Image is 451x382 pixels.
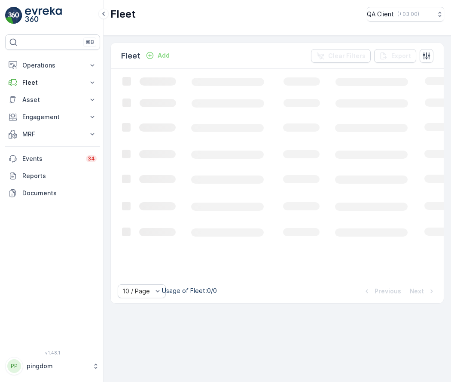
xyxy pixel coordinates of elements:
[5,357,100,375] button: PPpingdom
[311,49,371,63] button: Clear Filters
[5,185,100,202] a: Documents
[27,362,88,370] p: pingdom
[7,359,21,373] div: PP
[158,51,170,60] p: Add
[22,189,97,197] p: Documents
[328,52,366,60] p: Clear Filters
[22,61,83,70] p: Operations
[5,91,100,108] button: Asset
[362,286,402,296] button: Previous
[367,7,444,22] button: QA Client(+03:00)
[5,7,22,24] img: logo
[121,50,140,62] p: Fleet
[397,11,419,18] p: ( +03:00 )
[22,78,83,87] p: Fleet
[367,10,394,18] p: QA Client
[22,130,83,139] p: MRF
[374,49,416,63] button: Export
[25,7,62,24] img: logo_light-DOdMpM7g.png
[22,172,97,180] p: Reports
[22,113,83,121] p: Engagement
[5,350,100,355] span: v 1.48.1
[110,7,136,21] p: Fleet
[162,286,217,295] p: Usage of Fleet : 0/0
[5,167,100,185] a: Reports
[409,286,437,296] button: Next
[85,39,94,46] p: ⌘B
[142,50,173,61] button: Add
[22,95,83,104] p: Asset
[5,126,100,143] button: MRF
[5,150,100,167] a: Events34
[22,154,81,163] p: Events
[5,57,100,74] button: Operations
[5,74,100,91] button: Fleet
[375,287,401,296] p: Previous
[5,108,100,126] button: Engagement
[88,155,95,162] p: 34
[410,287,424,296] p: Next
[391,52,411,60] p: Export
